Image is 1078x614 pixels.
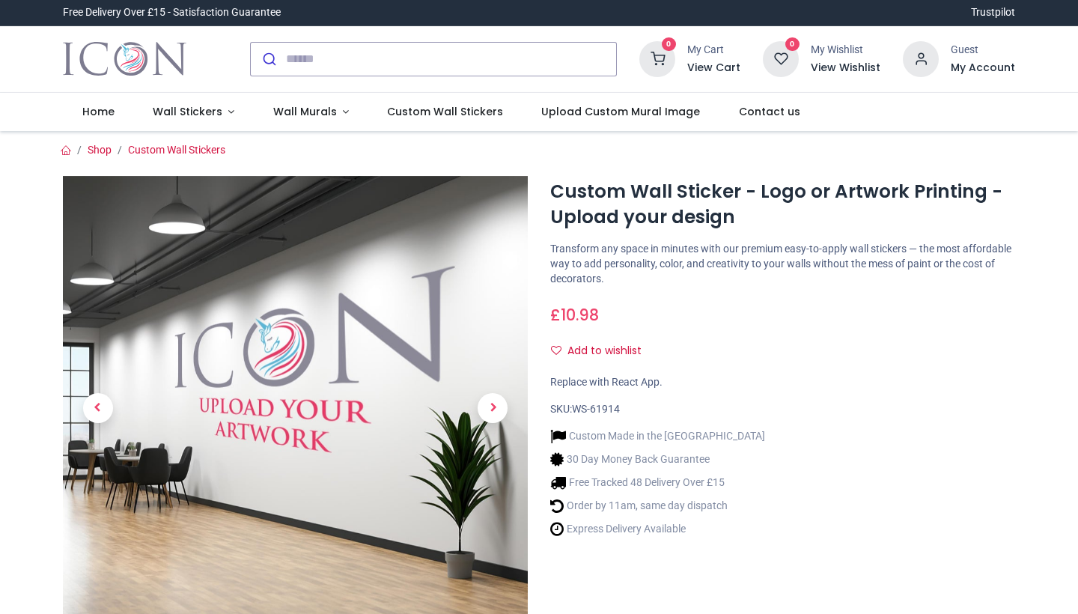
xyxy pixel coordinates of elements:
div: My Wishlist [811,43,880,58]
span: Contact us [739,104,800,119]
div: SKU: [550,402,1015,417]
span: Wall Stickers [153,104,222,119]
li: Express Delivery Available [550,521,765,537]
a: 0 [763,52,799,64]
span: Upload Custom Mural Image [541,104,700,119]
a: My Account [951,61,1015,76]
li: 30 Day Money Back Guarantee [550,452,765,467]
span: Home [82,104,115,119]
div: Replace with React App. [550,375,1015,390]
span: £ [550,304,599,326]
li: Free Tracked 48 Delivery Over £15 [550,475,765,490]
sup: 0 [785,37,800,52]
a: Wall Stickers [133,93,254,132]
a: Shop [88,144,112,156]
p: Transform any space in minutes with our premium easy-to-apply wall stickers — the most affordable... [550,242,1015,286]
span: WS-61914 [572,403,620,415]
span: 10.98 [561,304,599,326]
a: Next [458,246,528,571]
a: View Cart [687,61,740,76]
sup: 0 [662,37,676,52]
button: Submit [251,43,286,76]
span: Next [478,393,508,423]
button: Add to wishlistAdd to wishlist [550,338,654,364]
li: Order by 11am, same day dispatch [550,498,765,514]
a: Logo of Icon Wall Stickers [63,38,186,80]
li: Custom Made in the [GEOGRAPHIC_DATA] [550,428,765,444]
a: Custom Wall Stickers [128,144,225,156]
span: Wall Murals [273,104,337,119]
a: View Wishlist [811,61,880,76]
h1: Custom Wall Sticker - Logo or Artwork Printing - Upload your design [550,179,1015,231]
i: Add to wishlist [551,345,561,356]
div: My Cart [687,43,740,58]
div: Free Delivery Over £15 - Satisfaction Guarantee [63,5,281,20]
div: Guest [951,43,1015,58]
a: 0 [639,52,675,64]
a: Trustpilot [971,5,1015,20]
a: Previous [63,246,133,571]
a: Wall Murals [254,93,368,132]
span: Custom Wall Stickers [387,104,503,119]
img: Icon Wall Stickers [63,38,186,80]
span: Previous [83,393,113,423]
